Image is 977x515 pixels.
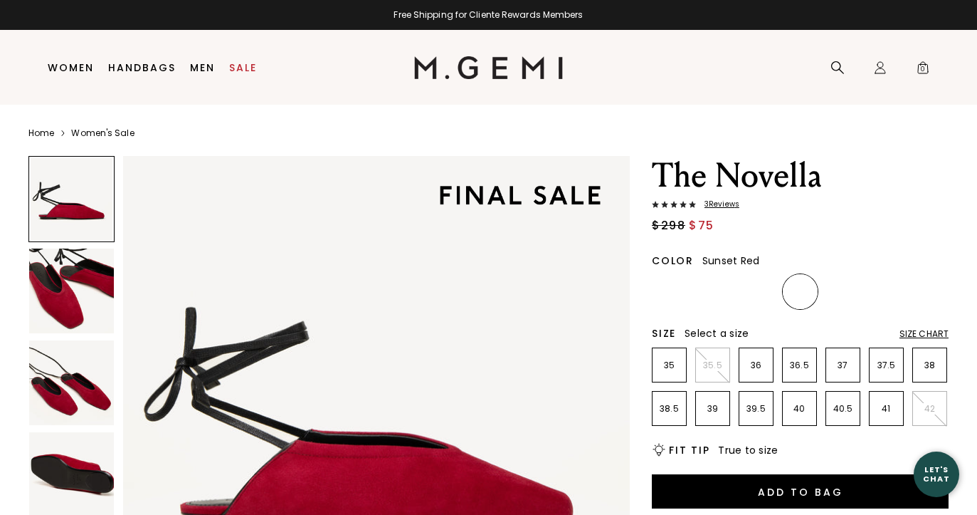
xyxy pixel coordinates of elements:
[652,217,685,234] span: $298
[418,165,621,226] img: final sale tag
[48,62,94,73] a: Women
[696,360,729,371] p: 35.5
[783,403,816,415] p: 40
[697,276,729,308] img: Black
[783,360,816,371] p: 36.5
[71,128,134,139] a: Women's Sale
[669,444,709,456] h2: Fit Tip
[870,403,903,415] p: 41
[696,403,729,415] p: 39
[652,200,949,212] a: 3Reviews
[826,360,860,371] p: 37
[229,62,257,73] a: Sale
[702,254,760,268] span: Sunset Red
[29,249,114,333] img: The Novella
[913,360,946,371] p: 38
[685,326,749,340] span: Select a size
[28,128,54,139] a: Home
[29,340,114,425] img: The Novella
[913,403,946,415] p: 42
[899,328,949,340] div: Size Chart
[652,255,694,266] h2: Color
[108,62,176,73] a: Handbags
[826,403,860,415] p: 40.5
[414,56,563,79] img: M.Gemi
[784,276,816,308] img: Sunset Red
[653,360,686,371] p: 35
[739,403,773,415] p: 39.5
[870,360,903,371] p: 37.5
[190,62,215,73] a: Men
[696,200,739,209] span: 3 Review s
[739,360,773,371] p: 36
[652,328,676,339] h2: Size
[741,276,773,308] img: Sandstone
[653,403,686,415] p: 38.5
[654,276,686,308] img: Leopard Print
[652,156,949,196] h1: The Novella
[652,474,949,509] button: Add to Bag
[916,63,930,78] span: 0
[718,443,778,457] span: True to size
[914,465,959,483] div: Let's Chat
[689,217,714,234] span: $75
